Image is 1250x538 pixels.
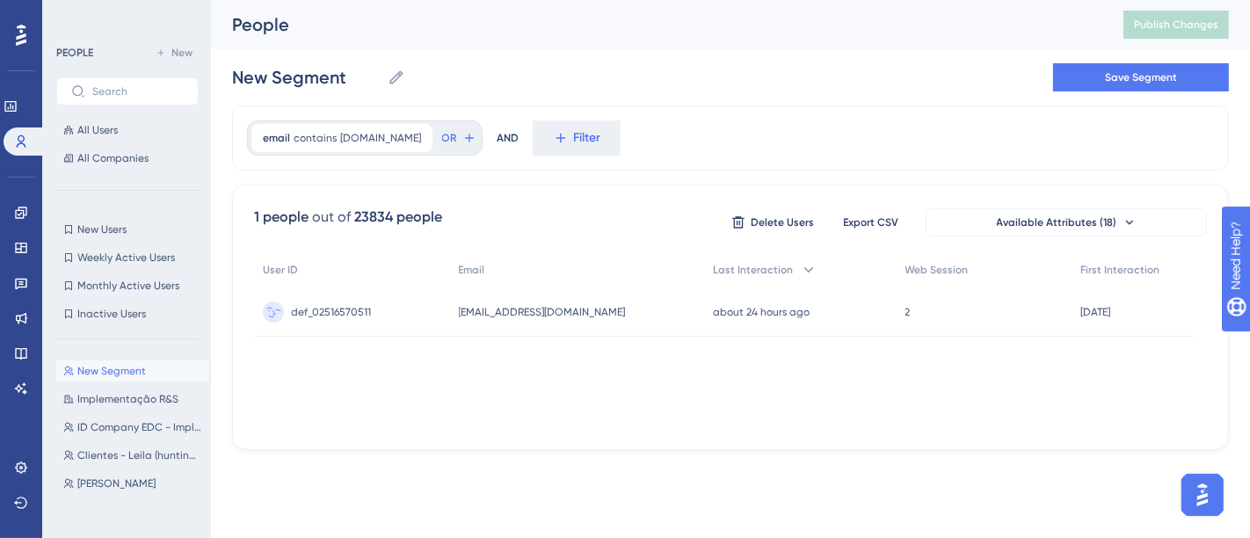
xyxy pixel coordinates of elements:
[56,473,209,494] button: [PERSON_NAME]
[56,303,199,324] button: Inactive Users
[56,120,199,141] button: All Users
[56,46,93,60] div: PEOPLE
[459,305,626,319] span: [EMAIL_ADDRESS][DOMAIN_NAME]
[77,420,202,434] span: ID Company EDC - Implementação
[533,120,621,156] button: Filter
[41,4,110,25] span: Need Help?
[729,208,817,236] button: Delete Users
[574,127,601,149] span: Filter
[713,306,810,318] time: about 24 hours ago
[905,305,911,319] span: 2
[77,448,202,462] span: Clientes - Leila (hunting e selo)
[294,131,337,145] span: contains
[56,275,199,296] button: Monthly Active Users
[77,251,175,265] span: Weekly Active Users
[77,505,146,519] span: New Segment
[354,207,442,228] div: 23834 people
[1123,11,1229,39] button: Publish Changes
[56,247,199,268] button: Weekly Active Users
[77,151,149,165] span: All Companies
[171,46,193,60] span: New
[340,131,421,145] span: [DOMAIN_NAME]
[263,263,298,277] span: User ID
[1134,18,1218,32] span: Publish Changes
[1053,63,1229,91] button: Save Segment
[1105,70,1177,84] span: Save Segment
[56,360,209,382] button: New Segment
[312,207,351,228] div: out of
[56,417,209,438] button: ID Company EDC - Implementação
[56,148,199,169] button: All Companies
[56,219,199,240] button: New Users
[77,392,178,406] span: Implementação R&S
[77,476,156,491] span: [PERSON_NAME]
[77,222,127,236] span: New Users
[1080,306,1110,318] time: [DATE]
[77,364,146,378] span: New Segment
[254,207,309,228] div: 1 people
[56,445,209,466] button: Clientes - Leila (hunting e selo)
[232,12,1079,37] div: People
[844,215,899,229] span: Export CSV
[77,307,146,321] span: Inactive Users
[291,305,371,319] span: def_02516570511
[442,131,457,145] span: OR
[263,131,290,145] span: email
[1080,263,1159,277] span: First Interaction
[92,85,184,98] input: Search
[1176,469,1229,521] iframe: UserGuiding AI Assistant Launcher
[497,120,519,156] div: AND
[997,215,1117,229] span: Available Attributes (18)
[751,215,814,229] span: Delete Users
[56,389,209,410] button: Implementação R&S
[926,208,1207,236] button: Available Attributes (18)
[905,263,969,277] span: Web Session
[77,279,179,293] span: Monthly Active Users
[232,65,381,90] input: Segment Name
[827,208,915,236] button: Export CSV
[149,42,199,63] button: New
[440,124,478,152] button: OR
[56,501,209,522] button: New Segment
[77,123,118,137] span: All Users
[713,263,793,277] span: Last Interaction
[459,263,485,277] span: Email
